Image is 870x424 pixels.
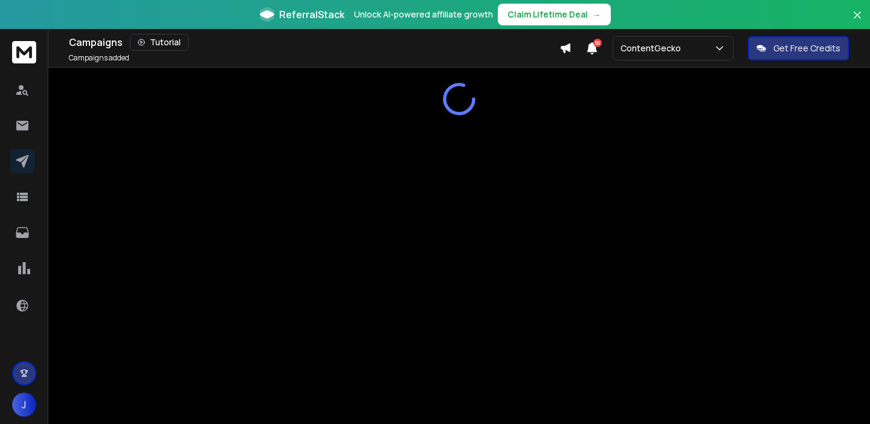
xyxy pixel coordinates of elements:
[498,4,611,25] button: Claim Lifetime Deal→
[69,34,559,51] div: Campaigns
[12,393,36,417] button: J
[69,53,129,63] p: Campaigns added
[130,34,188,51] button: Tutorial
[849,7,865,36] button: Close banner
[593,39,602,47] span: 50
[593,8,601,21] span: →
[279,7,344,22] span: ReferralStack
[354,8,493,21] p: Unlock AI-powered affiliate growth
[748,36,849,60] button: Get Free Credits
[620,42,686,54] p: ContentGecko
[773,42,840,54] p: Get Free Credits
